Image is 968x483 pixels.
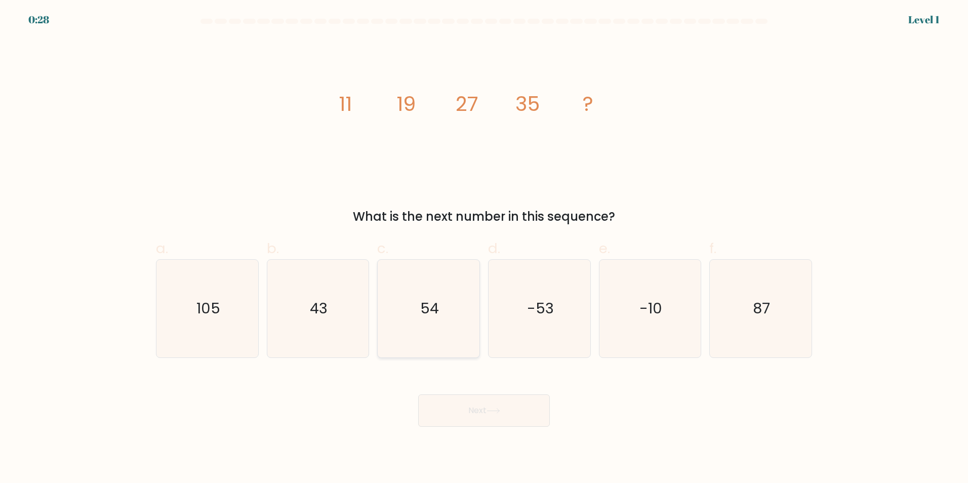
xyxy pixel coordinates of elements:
button: Next [418,394,550,427]
tspan: 11 [339,90,352,118]
span: c. [377,238,388,258]
span: a. [156,238,168,258]
div: 0:28 [28,12,49,27]
text: 43 [310,298,328,318]
tspan: 27 [456,90,478,118]
tspan: 35 [515,90,540,118]
div: Level 1 [908,12,940,27]
text: 105 [196,298,220,318]
span: d. [488,238,500,258]
span: f. [709,238,716,258]
text: 54 [420,298,439,318]
div: What is the next number in this sequence? [162,208,806,226]
text: -53 [527,298,554,318]
tspan: ? [583,90,594,118]
tspan: 19 [396,90,416,118]
span: e. [599,238,610,258]
span: b. [267,238,279,258]
text: -10 [639,298,662,318]
text: 87 [753,298,771,318]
